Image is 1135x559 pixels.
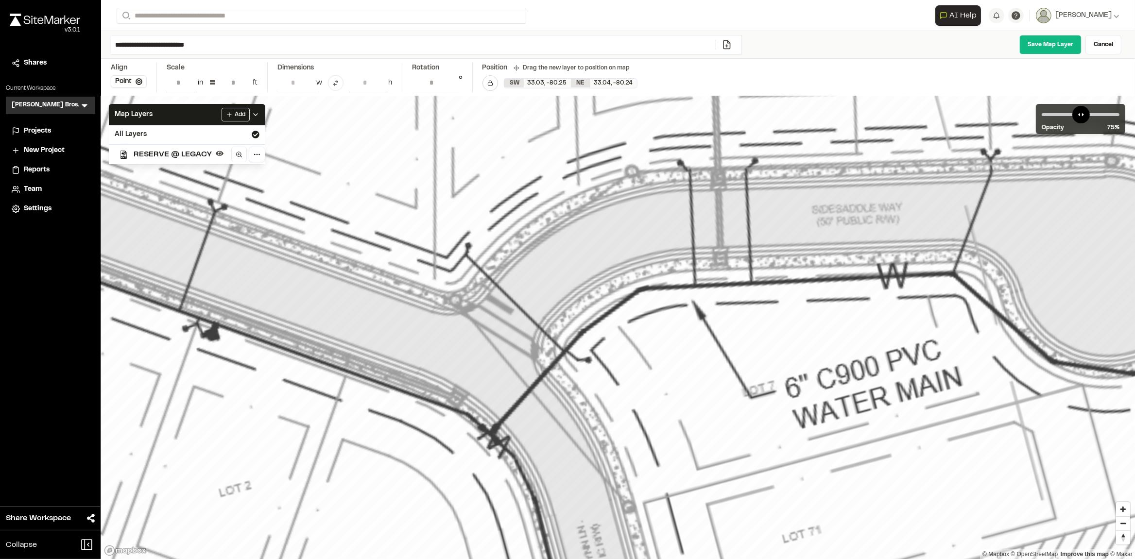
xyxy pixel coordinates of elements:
[277,63,392,73] div: Dimensions
[111,63,147,73] div: Align
[6,84,95,93] p: Current Workspace
[1085,35,1121,54] a: Cancel
[482,63,508,73] div: Position
[198,78,203,88] div: in
[982,551,1009,558] a: Mapbox
[1107,123,1119,132] span: 75 %
[1116,502,1130,516] button: Zoom in
[935,5,981,26] button: Open AI Assistant
[24,145,65,156] span: New Project
[1061,551,1109,558] a: Map feedback
[104,545,147,556] a: Mapbox logo
[1042,123,1064,132] span: Opacity
[716,40,738,50] a: Add/Change File
[12,101,79,110] h3: [PERSON_NAME] Bros.
[1036,8,1051,23] img: User
[388,78,392,88] div: h
[214,148,225,159] button: Hide layer
[111,75,147,88] button: Point
[24,58,47,68] span: Shares
[459,73,463,92] div: °
[235,110,245,119] span: Add
[167,63,185,73] div: Scale
[1019,35,1082,54] a: Save Map Layer
[12,165,89,175] a: Reports
[12,184,89,195] a: Team
[412,63,463,73] div: Rotation
[482,75,498,91] button: Lock Map Layer Position
[935,5,985,26] div: Open AI Assistant
[117,8,134,24] button: Search
[1116,516,1130,530] button: Zoom out
[316,78,322,88] div: w
[109,125,265,144] div: All Layers
[1110,551,1133,558] a: Maxar
[590,79,637,87] div: 33.04 , -80.24
[120,151,128,159] img: kmz_black_icon64.png
[12,58,89,68] a: Shares
[571,79,590,87] div: NE
[504,79,524,87] div: SW
[231,147,247,162] a: Zoom to layer
[12,203,89,214] a: Settings
[504,79,637,88] div: SW 33.03070717443369, -80.25480101626496 | NE 33.03727851563848, -80.24304334507178
[10,14,80,26] img: rebrand.png
[134,149,212,160] span: RESERVE @ LEGACY
[12,145,89,156] a: New Project
[1011,551,1058,558] a: OpenStreetMap
[1116,531,1130,544] span: Reset bearing to north
[1116,517,1130,530] span: Zoom out
[10,26,80,34] div: Oh geez...please don't...
[6,539,37,551] span: Collapse
[524,79,571,87] div: 33.03 , -80.25
[253,78,258,88] div: ft
[6,512,71,524] span: Share Workspace
[24,203,52,214] span: Settings
[222,108,250,121] button: Add
[514,64,630,72] div: Drag the new layer to position on map
[1036,8,1119,23] button: [PERSON_NAME]
[115,109,153,120] span: Map Layers
[949,10,977,21] span: AI Help
[12,126,89,136] a: Projects
[209,75,216,91] div: =
[1055,10,1112,21] span: [PERSON_NAME]
[24,126,51,136] span: Projects
[24,165,50,175] span: Reports
[1116,530,1130,544] button: Reset bearing to north
[24,184,42,195] span: Team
